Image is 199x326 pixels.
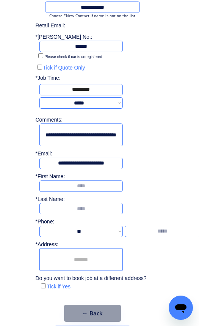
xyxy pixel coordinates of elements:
div: *Phone: [36,218,65,226]
div: *Email: [36,150,65,158]
div: *Job Time: [36,74,65,82]
iframe: Button to launch messaging window [169,296,193,320]
div: *[PERSON_NAME] No.: [36,33,92,41]
div: *First Name: [36,173,65,180]
label: Tick if Yes [47,283,71,290]
label: Tick if Quote Only [43,65,85,71]
div: Do you want to book job at a different address? [36,275,152,282]
div: Comments: [36,116,65,124]
label: Please check if car is unregistered [44,55,102,59]
div: *Last Name: [36,196,65,203]
div: Retail Email: [36,22,157,30]
div: *Address: [36,241,65,248]
button: ← Back [64,305,121,322]
div: Choose *New Contact if name is not on the list [45,13,140,18]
